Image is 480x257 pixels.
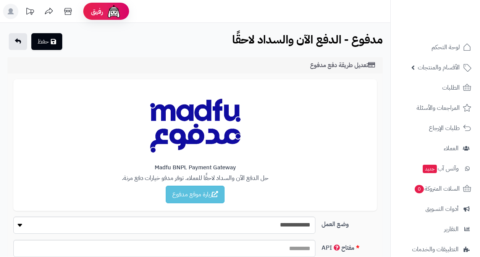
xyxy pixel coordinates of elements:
span: الأقسام والمنتجات [418,62,460,73]
label: وضع العمل [318,217,380,229]
b: مدفوع - الدفع الآن والسداد لاحقًا [232,31,383,48]
span: أدوات التسويق [425,204,459,214]
span: 0 [415,185,424,193]
a: التقارير [395,220,475,238]
a: زيارة موقع مدفوع [166,186,225,203]
img: ai-face.png [106,4,121,19]
span: طلبات الإرجاع [429,123,460,133]
a: المراجعات والأسئلة [395,99,475,117]
button: حفظ [31,33,62,50]
p: حل الدفع الآن والسداد لاحقًا للعملاء. توفر مدفو خيارات دفع مرنة. [21,174,369,183]
a: لوحة التحكم [395,38,475,56]
a: العملاء [395,139,475,157]
span: مفتاح API [322,243,354,252]
span: الطلبات [442,82,460,93]
span: التقارير [444,224,459,235]
h4: Madfu BNPL Payment Gateway [21,164,369,171]
span: جديد [423,165,437,173]
span: العملاء [444,143,459,154]
span: لوحة التحكم [432,42,460,53]
a: الطلبات [395,79,475,97]
a: طلبات الإرجاع [395,119,475,137]
span: المراجعات والأسئلة [417,103,460,113]
a: تحديثات المنصة [20,4,39,21]
img: logo-2.png [428,20,473,36]
img: Madfu BNPL [140,93,251,159]
a: وآتس آبجديد [395,159,475,178]
a: السلات المتروكة0 [395,180,475,198]
span: رفيق [91,7,103,16]
span: وآتس آب [422,163,459,174]
span: التطبيقات والخدمات [412,244,459,255]
h3: تعديل طريقة دفع مدفوع [310,62,377,69]
span: السلات المتروكة [414,183,460,194]
a: أدوات التسويق [395,200,475,218]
